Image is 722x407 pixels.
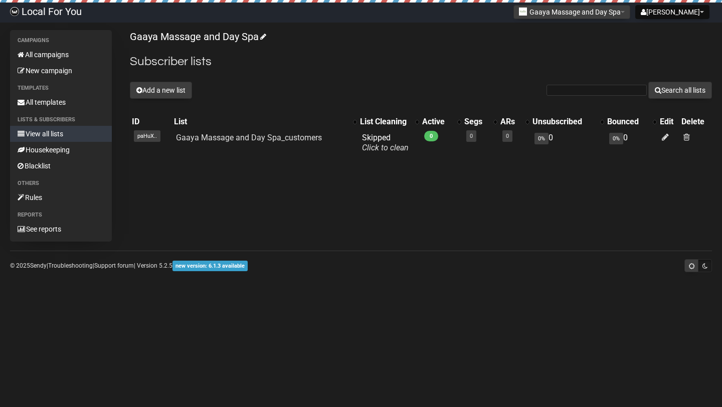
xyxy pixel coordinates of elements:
th: Edit: No sort applied, sorting is disabled [658,115,679,129]
div: List [174,117,348,127]
div: Active [422,117,452,127]
a: See reports [10,221,112,237]
a: Troubleshooting [48,262,93,269]
th: List: No sort applied, activate to apply an ascending sort [172,115,358,129]
a: All templates [10,94,112,110]
span: paHuX.. [134,130,160,142]
button: Add a new list [130,82,192,99]
th: Active: No sort applied, activate to apply an ascending sort [420,115,462,129]
span: 0% [609,133,623,144]
a: new version: 6.1.3 available [172,262,248,269]
th: List Cleaning: No sort applied, activate to apply an ascending sort [358,115,420,129]
a: New campaign [10,63,112,79]
a: Rules [10,189,112,206]
div: List Cleaning [360,117,410,127]
th: Unsubscribed: No sort applied, activate to apply an ascending sort [530,115,605,129]
span: new version: 6.1.3 available [172,261,248,271]
button: Gaaya Massage and Day Spa [513,5,630,19]
a: Blacklist [10,158,112,174]
div: Segs [464,117,489,127]
a: 0 [506,133,509,139]
div: Bounced [607,117,648,127]
li: Others [10,177,112,189]
li: Campaigns [10,35,112,47]
button: Search all lists [648,82,712,99]
span: 0 [424,131,438,141]
span: Skipped [362,133,409,152]
img: d61d2441668da63f2d83084b75c85b29 [10,7,19,16]
a: Click to clean [362,143,409,152]
td: 0 [605,129,658,157]
span: 0% [534,133,549,144]
a: Gaaya Massage and Day Spa [130,31,265,43]
p: © 2025 | | | Version 5.2.5 [10,260,248,271]
button: [PERSON_NAME] [635,5,709,19]
div: Unsubscribed [532,117,595,127]
h2: Subscriber lists [130,53,712,71]
div: Delete [681,117,710,127]
a: All campaigns [10,47,112,63]
a: Sendy [30,262,47,269]
a: Support forum [94,262,134,269]
th: ID: No sort applied, sorting is disabled [130,115,171,129]
th: ARs: No sort applied, activate to apply an ascending sort [498,115,530,129]
div: ARs [500,117,520,127]
a: Gaaya Massage and Day Spa_customers [176,133,322,142]
a: View all lists [10,126,112,142]
th: Delete: No sort applied, sorting is disabled [679,115,712,129]
img: 974.jpg [519,8,527,16]
td: 0 [530,129,605,157]
a: Housekeeping [10,142,112,158]
li: Lists & subscribers [10,114,112,126]
th: Bounced: No sort applied, activate to apply an ascending sort [605,115,658,129]
li: Reports [10,209,112,221]
div: ID [132,117,169,127]
a: 0 [470,133,473,139]
th: Segs: No sort applied, activate to apply an ascending sort [462,115,499,129]
div: Edit [660,117,677,127]
li: Templates [10,82,112,94]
